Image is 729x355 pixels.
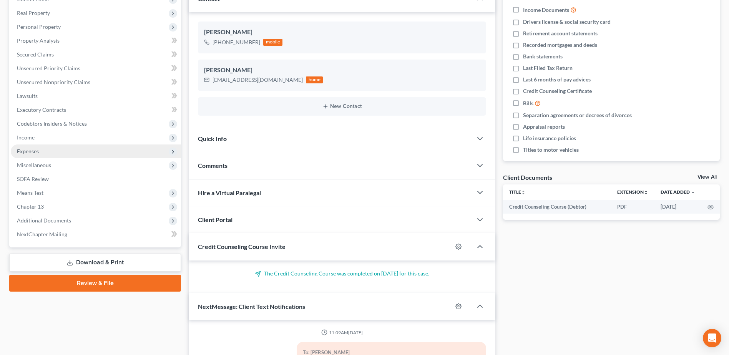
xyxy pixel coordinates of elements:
a: Unsecured Priority Claims [11,61,181,75]
span: Income [17,134,35,141]
span: Quick Info [198,135,227,142]
span: Bills [523,100,533,107]
span: Personal Property [17,23,61,30]
a: Unsecured Nonpriority Claims [11,75,181,89]
a: View All [697,174,717,180]
span: Last 6 months of pay advices [523,76,591,83]
span: Unsecured Nonpriority Claims [17,79,90,85]
div: mobile [263,39,282,46]
span: Separation agreements or decrees of divorces [523,111,632,119]
span: Comments [198,162,228,169]
div: [PERSON_NAME] [204,66,480,75]
td: PDF [611,200,654,214]
div: [PERSON_NAME] [204,28,480,37]
span: Client Portal [198,216,232,223]
span: NextMessage: Client Text Notifications [198,303,305,310]
a: Lawsuits [11,89,181,103]
i: unfold_more [521,190,526,195]
p: The Credit Counseling Course was completed on [DATE] for this case. [198,270,486,277]
a: Executory Contracts [11,103,181,117]
i: unfold_more [644,190,648,195]
span: Real Property [17,10,50,16]
span: NextChapter Mailing [17,231,67,237]
span: Appraisal reports [523,123,565,131]
a: SOFA Review [11,172,181,186]
div: 11:09AM[DATE] [198,329,486,336]
button: New Contact [204,103,480,109]
div: [PHONE_NUMBER] [213,38,260,46]
span: Property Analysis [17,37,60,44]
span: Additional Documents [17,217,71,224]
span: Chapter 13 [17,203,44,210]
span: Means Test [17,189,43,196]
a: Extensionunfold_more [617,189,648,195]
span: Hire a Virtual Paralegal [198,189,261,196]
div: home [306,76,323,83]
td: Credit Counseling Course (Debtor) [503,200,611,214]
span: Expenses [17,148,39,154]
span: Drivers license & social security card [523,18,611,26]
a: Titleunfold_more [509,189,526,195]
span: Codebtors Insiders & Notices [17,120,87,127]
i: expand_more [691,190,695,195]
span: Income Documents [523,6,569,14]
a: Property Analysis [11,34,181,48]
span: Unsecured Priority Claims [17,65,80,71]
span: Life insurance policies [523,134,576,142]
span: Bank statements [523,53,563,60]
a: Secured Claims [11,48,181,61]
td: [DATE] [654,200,701,214]
span: Secured Claims [17,51,54,58]
a: Download & Print [9,254,181,272]
span: Retirement account statements [523,30,598,37]
div: [EMAIL_ADDRESS][DOMAIN_NAME] [213,76,303,84]
span: Executory Contracts [17,106,66,113]
a: NextChapter Mailing [11,227,181,241]
span: Miscellaneous [17,162,51,168]
a: Review & File [9,275,181,292]
span: Recorded mortgages and deeds [523,41,597,49]
div: Open Intercom Messenger [703,329,721,347]
span: Last Filed Tax Return [523,64,573,72]
a: Date Added expand_more [661,189,695,195]
span: Titles to motor vehicles [523,146,579,154]
span: Lawsuits [17,93,38,99]
span: Credit Counseling Certificate [523,87,592,95]
span: Credit Counseling Course Invite [198,243,286,250]
span: SOFA Review [17,176,49,182]
div: Client Documents [503,173,552,181]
